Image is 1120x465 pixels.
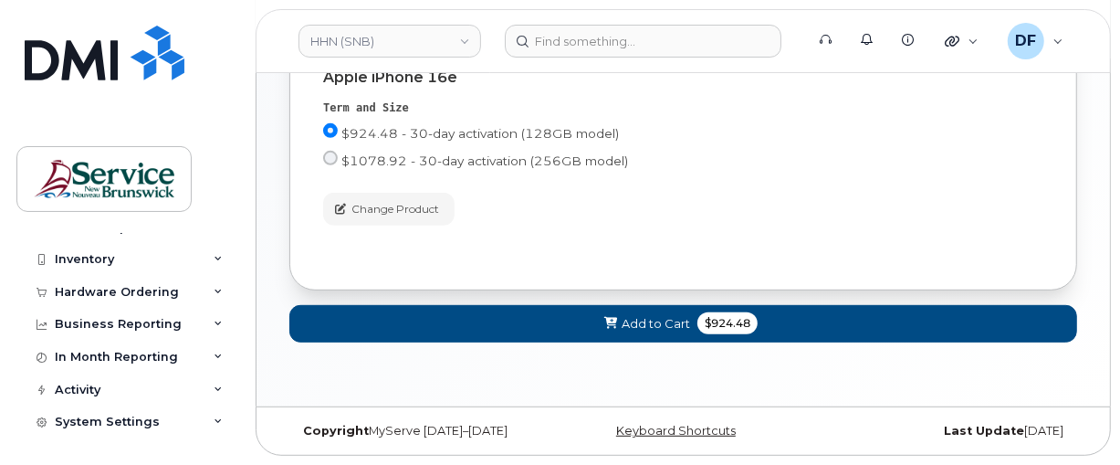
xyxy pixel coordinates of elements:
div: MyServe [DATE]–[DATE] [289,424,552,439]
span: $1078.92 - 30-day activation (256GB model) [341,153,628,168]
strong: Last Update [944,424,1024,438]
span: Add to Cart [622,315,690,333]
a: HHN (SNB) [298,25,481,58]
input: $1078.92 - 30-day activation (256GB model) [323,151,338,165]
a: Keyboard Shortcuts [616,424,736,438]
div: Apple iPhone 16e [323,69,1043,86]
div: [DATE] [814,424,1077,439]
strong: Copyright [303,424,369,438]
span: Change Product [351,201,439,217]
span: $924.48 - 30-day activation (128GB model) [341,126,619,141]
input: $924.48 - 30-day activation (128GB model) [323,123,338,138]
button: Add to Cart $924.48 [289,305,1077,343]
span: $924.48 [697,312,758,334]
input: Find something... [505,25,781,58]
span: DF [1015,30,1036,52]
div: Term and Size [323,100,1043,116]
button: Change Product [323,193,455,225]
div: Quicklinks [932,23,991,59]
div: Doiron, Frederic (SNB) [995,23,1076,59]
